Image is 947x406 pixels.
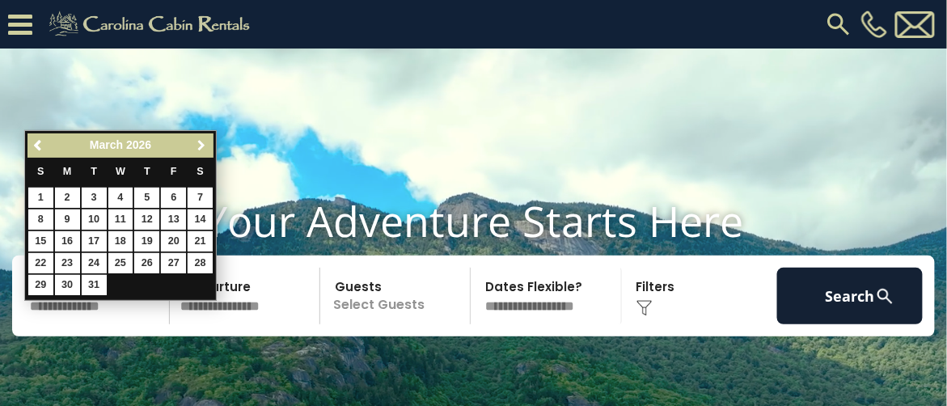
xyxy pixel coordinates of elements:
[161,188,186,208] a: 6
[91,166,97,177] span: Tuesday
[116,166,125,177] span: Wednesday
[325,268,470,324] p: Select Guests
[161,231,186,252] a: 20
[161,209,186,230] a: 13
[161,253,186,273] a: 27
[144,166,150,177] span: Thursday
[134,253,159,273] a: 26
[55,209,80,230] a: 9
[134,231,159,252] a: 19
[28,231,53,252] a: 15
[134,209,159,230] a: 12
[636,300,653,316] img: filter--v1.png
[188,188,213,208] a: 7
[82,231,107,252] a: 17
[12,196,935,246] h1: Your Adventure Starts Here
[82,275,107,295] a: 31
[192,136,212,156] a: Next
[126,138,151,151] span: 2026
[857,11,891,38] a: [PHONE_NUMBER]
[82,253,107,273] a: 24
[875,286,895,307] img: search-regular-white.png
[32,139,45,152] span: Previous
[28,275,53,295] a: 29
[188,231,213,252] a: 21
[28,209,53,230] a: 8
[108,209,133,230] a: 11
[55,253,80,273] a: 23
[55,275,80,295] a: 30
[188,253,213,273] a: 28
[197,166,204,177] span: Saturday
[134,188,159,208] a: 5
[777,268,923,324] button: Search
[90,138,123,151] span: March
[171,166,177,177] span: Friday
[82,209,107,230] a: 10
[188,209,213,230] a: 14
[824,10,853,39] img: search-regular.svg
[108,231,133,252] a: 18
[28,253,53,273] a: 22
[196,139,209,152] span: Next
[63,166,72,177] span: Monday
[108,253,133,273] a: 25
[37,166,44,177] span: Sunday
[108,188,133,208] a: 4
[55,188,80,208] a: 2
[29,136,49,156] a: Previous
[40,8,264,40] img: Khaki-logo.png
[82,188,107,208] a: 3
[55,231,80,252] a: 16
[28,188,53,208] a: 1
